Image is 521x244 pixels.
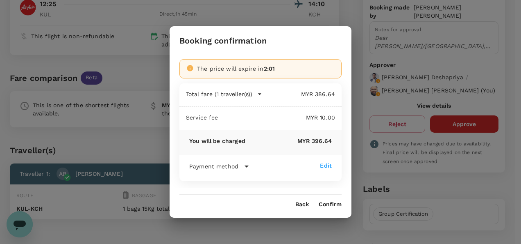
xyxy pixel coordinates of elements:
button: Back [295,201,309,208]
span: 2:01 [264,65,275,72]
p: MYR 10.00 [218,113,335,122]
p: MYR 396.64 [245,137,332,145]
p: You will be charged [189,137,245,145]
div: The price will expire in [197,64,335,73]
p: Payment method [189,162,238,170]
button: Total fare (1 traveller(s)) [186,90,262,98]
div: Edit [320,161,332,170]
button: Confirm [319,201,342,208]
p: MYR 386.64 [262,90,335,98]
h3: Booking confirmation [179,36,267,46]
p: Total fare (1 traveller(s)) [186,90,252,98]
p: Service fee [186,113,218,122]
